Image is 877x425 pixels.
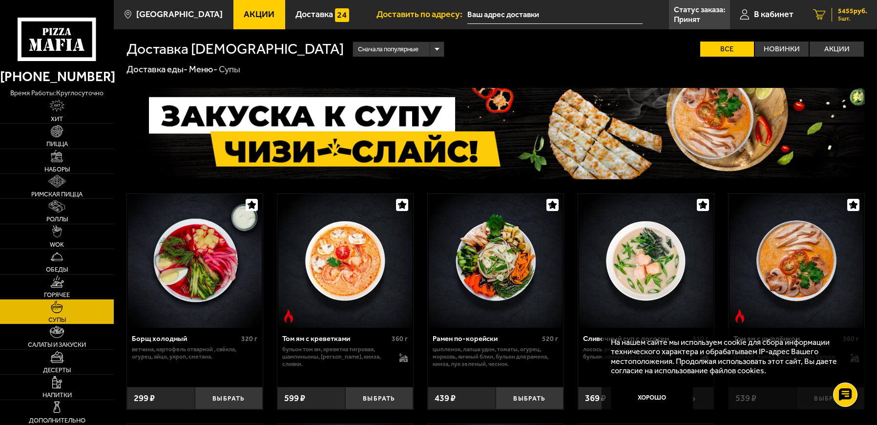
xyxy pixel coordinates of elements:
[428,194,564,328] a: Рамен по-корейски
[44,292,70,298] span: Горячее
[467,6,643,24] input: Ваш адрес доставки
[31,191,83,197] span: Римская пицца
[838,8,867,15] span: 5455 руб.
[46,266,68,273] span: Обеды
[282,335,389,343] div: Том ям с креветками
[674,6,725,14] p: Статус заказа:
[611,338,850,376] p: На нашем сайте мы используем cookie для сбора информации технического характера и обрабатываем IP...
[730,194,863,328] img: Том ям с цыплёнком
[28,341,86,348] span: Салаты и закуски
[583,346,691,361] p: лосось, рис, водоросли вакамэ, мисо бульон, сливки, лук зеленый.
[700,42,754,57] label: Все
[810,42,863,57] label: Акции
[136,10,223,19] span: [GEOGRAPHIC_DATA]
[42,392,72,398] span: Напитки
[729,194,864,328] a: Острое блюдоТом ям с цыплёнком
[48,317,66,323] span: Супы
[282,346,390,368] p: бульон том ям, креветка тигровая, шампиньоны, [PERSON_NAME], кинза, сливки.
[583,335,690,343] div: Сливочный суп с лососем
[195,387,263,409] button: Выбрать
[335,8,349,22] img: 15daf4d41897b9f0e9f617042186c801.svg
[295,10,333,19] span: Доставка
[50,241,64,248] span: WOK
[29,417,85,424] span: Дополнительно
[51,116,63,122] span: Хит
[46,141,68,147] span: Пицца
[128,194,262,328] img: Борщ холодный
[282,309,295,323] img: Острое блюдо
[435,394,456,403] span: 439 ₽
[44,166,70,172] span: Наборы
[838,16,867,21] span: 5 шт.
[578,194,714,328] a: Сливочный суп с лососем
[674,16,700,23] p: Принят
[126,42,344,57] h1: Доставка [DEMOGRAPHIC_DATA]
[241,335,257,343] span: 320 г
[46,216,68,222] span: Роллы
[132,335,239,343] div: Борщ холодный
[585,394,606,403] span: 369 ₽
[542,335,558,343] span: 520 г
[277,194,413,328] a: Острое блюдоТом ям с креветками
[433,346,558,368] p: цыпленок, лапша удон, томаты, огурец, морковь, яичный блин, бульон для рамена, кинза, лук зеленый...
[127,194,263,328] a: Борщ холодный
[755,42,809,57] label: Новинки
[345,387,413,409] button: Выбрать
[219,64,240,75] div: Супы
[189,64,217,75] a: Меню-
[733,309,747,323] img: Острое блюдо
[134,394,155,403] span: 299 ₽
[278,194,412,328] img: Том ям с креветками
[284,394,305,403] span: 599 ₽
[579,194,713,328] img: Сливочный суп с лососем
[43,367,71,373] span: Десерты
[429,194,563,328] img: Рамен по-корейски
[392,335,408,343] span: 360 г
[126,64,188,75] a: Доставка еды-
[376,10,467,19] span: Доставить по адресу:
[433,335,540,343] div: Рамен по-корейски
[244,10,274,19] span: Акции
[754,10,793,19] span: В кабинет
[496,387,564,409] button: Выбрать
[132,346,257,361] p: ветчина, картофель отварной , свёкла, огурец, яйцо, укроп, сметана.
[358,41,418,58] span: Сначала популярные
[611,384,693,411] button: Хорошо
